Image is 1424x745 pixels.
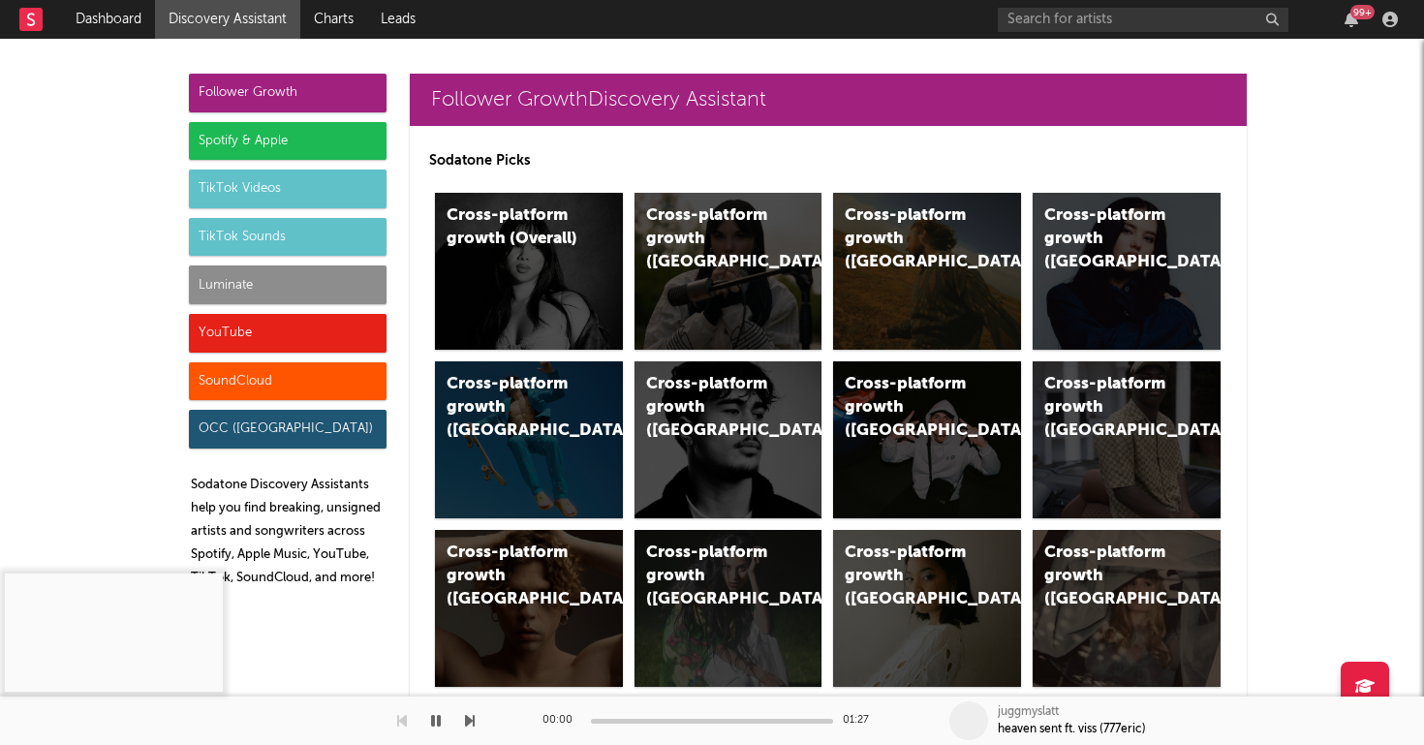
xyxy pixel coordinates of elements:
[998,703,1059,721] div: juggmyslatt
[1350,5,1375,19] div: 99 +
[189,170,387,208] div: TikTok Videos
[447,542,578,611] div: Cross-platform growth ([GEOGRAPHIC_DATA])
[429,149,1227,172] p: Sodatone Picks
[635,193,822,350] a: Cross-platform growth ([GEOGRAPHIC_DATA])
[998,8,1288,32] input: Search for artists
[635,530,822,687] a: Cross-platform growth ([GEOGRAPHIC_DATA])
[1033,361,1221,518] a: Cross-platform growth ([GEOGRAPHIC_DATA])
[833,361,1021,518] a: Cross-platform growth ([GEOGRAPHIC_DATA]/GSA)
[833,530,1021,687] a: Cross-platform growth ([GEOGRAPHIC_DATA])
[191,474,387,590] p: Sodatone Discovery Assistants help you find breaking, unsigned artists and songwriters across Spo...
[189,410,387,449] div: OCC ([GEOGRAPHIC_DATA])
[845,204,976,274] div: Cross-platform growth ([GEOGRAPHIC_DATA])
[189,265,387,304] div: Luminate
[635,361,822,518] a: Cross-platform growth ([GEOGRAPHIC_DATA])
[189,362,387,401] div: SoundCloud
[1044,373,1176,443] div: Cross-platform growth ([GEOGRAPHIC_DATA])
[447,373,578,443] div: Cross-platform growth ([GEOGRAPHIC_DATA])
[646,373,778,443] div: Cross-platform growth ([GEOGRAPHIC_DATA])
[1345,12,1358,27] button: 99+
[410,74,1247,126] a: Follower GrowthDiscovery Assistant
[447,204,578,251] div: Cross-platform growth (Overall)
[1044,542,1176,611] div: Cross-platform growth ([GEOGRAPHIC_DATA])
[435,530,623,687] a: Cross-platform growth ([GEOGRAPHIC_DATA])
[1033,193,1221,350] a: Cross-platform growth ([GEOGRAPHIC_DATA])
[646,542,778,611] div: Cross-platform growth ([GEOGRAPHIC_DATA])
[542,709,581,732] div: 00:00
[189,74,387,112] div: Follower Growth
[843,709,882,732] div: 01:27
[833,193,1021,350] a: Cross-platform growth ([GEOGRAPHIC_DATA])
[189,122,387,161] div: Spotify & Apple
[646,204,778,274] div: Cross-platform growth ([GEOGRAPHIC_DATA])
[845,542,976,611] div: Cross-platform growth ([GEOGRAPHIC_DATA])
[998,721,1146,738] div: heaven sent ft. viss (777eric)
[435,193,623,350] a: Cross-platform growth (Overall)
[1044,204,1176,274] div: Cross-platform growth ([GEOGRAPHIC_DATA])
[189,218,387,257] div: TikTok Sounds
[845,373,976,443] div: Cross-platform growth ([GEOGRAPHIC_DATA]/GSA)
[189,314,387,353] div: YouTube
[1033,530,1221,687] a: Cross-platform growth ([GEOGRAPHIC_DATA])
[435,361,623,518] a: Cross-platform growth ([GEOGRAPHIC_DATA])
